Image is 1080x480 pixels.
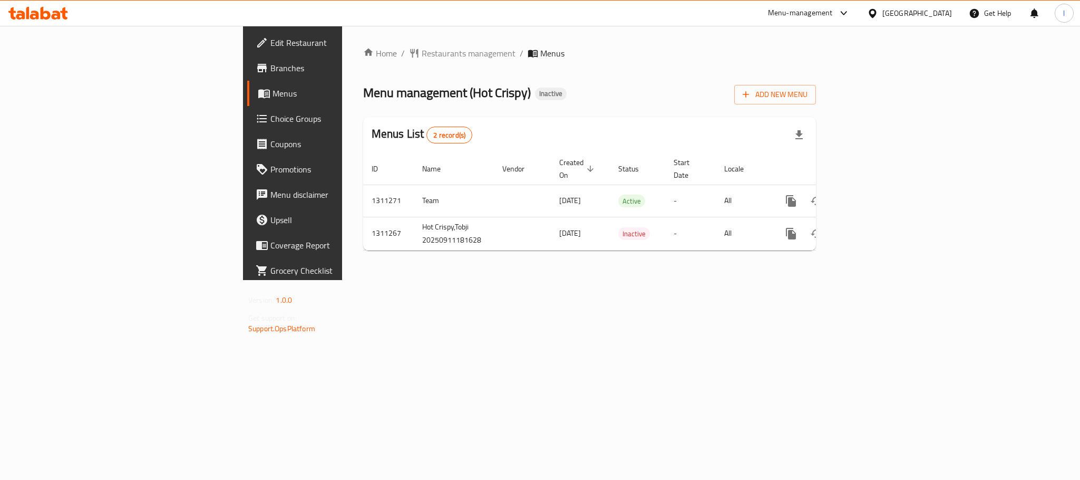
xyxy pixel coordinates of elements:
div: [GEOGRAPHIC_DATA] [882,7,952,19]
button: more [779,188,804,214]
span: Upsell [270,214,415,226]
span: Start Date [674,156,703,181]
a: Edit Restaurant [247,30,423,55]
li: / [520,47,523,60]
span: Active [618,195,645,207]
span: Inactive [535,89,567,98]
td: - [665,217,716,250]
span: Restaurants management [422,47,515,60]
span: [DATE] [559,226,581,240]
span: l [1063,7,1065,19]
td: - [665,185,716,217]
a: Promotions [247,157,423,182]
div: Inactive [535,88,567,100]
button: Add New Menu [734,85,816,104]
span: Branches [270,62,415,74]
a: Support.OpsPlatform [248,322,315,335]
span: Add New Menu [743,88,807,101]
span: Status [618,162,653,175]
span: [DATE] [559,194,581,207]
span: Created On [559,156,597,181]
a: Restaurants management [409,47,515,60]
table: enhanced table [363,153,888,251]
div: Export file [786,122,812,148]
a: Branches [247,55,423,81]
a: Grocery Checklist [247,258,423,283]
span: Menus [273,87,415,100]
span: Locale [724,162,757,175]
span: Vendor [502,162,538,175]
span: Edit Restaurant [270,36,415,49]
span: Promotions [270,163,415,176]
button: Change Status [804,188,829,214]
span: 1.0.0 [276,293,292,307]
button: more [779,221,804,246]
span: Choice Groups [270,112,415,125]
td: All [716,185,770,217]
span: Menu disclaimer [270,188,415,201]
h2: Menus List [372,126,472,143]
span: Menus [540,47,565,60]
a: Choice Groups [247,106,423,131]
div: Menu-management [768,7,833,20]
span: Coupons [270,138,415,150]
a: Menu disclaimer [247,182,423,207]
span: ID [372,162,392,175]
span: 2 record(s) [427,130,472,140]
a: Menus [247,81,423,106]
td: Team [414,185,494,217]
span: Version: [248,293,274,307]
td: Hot Crispy,Tobji 20250911181628 [414,217,494,250]
span: Inactive [618,228,650,240]
a: Upsell [247,207,423,233]
span: Name [422,162,454,175]
a: Coverage Report [247,233,423,258]
span: Coverage Report [270,239,415,252]
nav: breadcrumb [363,47,816,60]
span: Get support on: [248,311,297,325]
th: Actions [770,153,888,185]
a: Coupons [247,131,423,157]
div: Inactive [618,227,650,240]
button: Change Status [804,221,829,246]
div: Total records count [426,127,472,143]
span: Menu management ( Hot Crispy ) [363,81,531,104]
span: Grocery Checklist [270,264,415,277]
td: All [716,217,770,250]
